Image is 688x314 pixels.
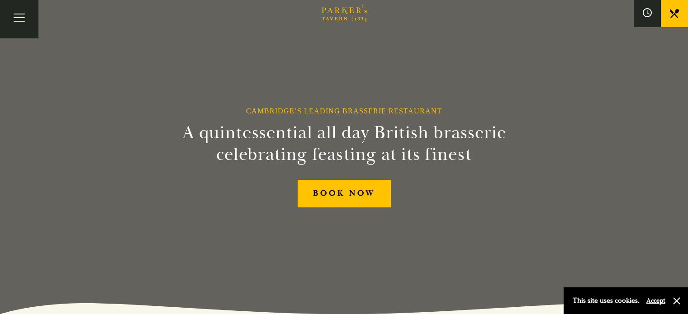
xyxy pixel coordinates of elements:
button: Accept [646,296,665,305]
button: Close and accept [672,296,681,305]
p: This site uses cookies. [573,294,640,307]
h1: Cambridge’s Leading Brasserie Restaurant [246,107,442,115]
h2: A quintessential all day British brasserie celebrating feasting at its finest [138,122,550,165]
a: BOOK NOW [298,180,391,207]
